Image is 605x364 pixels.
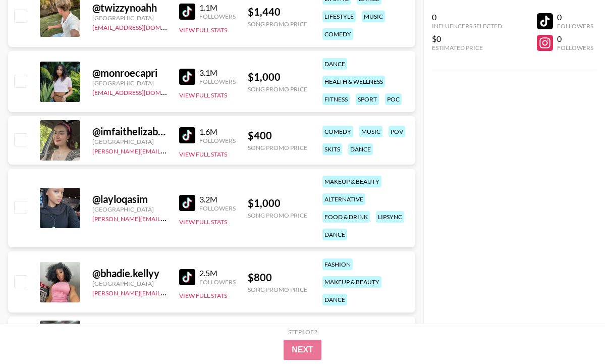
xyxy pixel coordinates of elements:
[432,34,502,44] div: $0
[557,22,593,30] div: Followers
[348,143,373,155] div: dance
[92,14,167,22] div: [GEOGRAPHIC_DATA]
[199,278,236,286] div: Followers
[432,22,502,30] div: Influencers Selected
[322,294,347,305] div: dance
[322,126,353,137] div: comedy
[322,176,381,187] div: makeup & beauty
[179,195,195,211] img: TikTok
[322,276,381,288] div: makeup & beauty
[92,79,167,87] div: [GEOGRAPHIC_DATA]
[376,211,404,223] div: lipsync
[322,58,347,70] div: dance
[248,212,307,219] div: Song Promo Price
[557,44,593,51] div: Followers
[385,93,402,105] div: poc
[92,213,242,223] a: [PERSON_NAME][EMAIL_ADDRESS][DOMAIN_NAME]
[322,193,365,205] div: alternative
[92,145,242,155] a: [PERSON_NAME][EMAIL_ADDRESS][DOMAIN_NAME]
[92,125,167,138] div: @ imfaithelizabeth
[557,12,593,22] div: 0
[92,67,167,79] div: @ monroecapri
[179,69,195,85] img: TikTok
[322,258,353,270] div: fashion
[199,13,236,20] div: Followers
[92,87,194,96] a: [EMAIL_ADDRESS][DOMAIN_NAME]
[322,143,342,155] div: skits
[322,229,347,240] div: dance
[362,11,385,22] div: music
[248,85,307,93] div: Song Promo Price
[248,71,307,83] div: $ 1,000
[432,44,502,51] div: Estimated Price
[557,34,593,44] div: 0
[248,286,307,293] div: Song Promo Price
[322,76,385,87] div: health & wellness
[199,3,236,13] div: 1.1M
[199,194,236,204] div: 3.2M
[179,269,195,285] img: TikTok
[248,144,307,151] div: Song Promo Price
[322,11,356,22] div: lifestyle
[322,211,370,223] div: food & drink
[92,267,167,280] div: @ bhadie.kellyy
[322,93,350,105] div: fitness
[199,268,236,278] div: 2.5M
[92,280,167,287] div: [GEOGRAPHIC_DATA]
[92,2,167,14] div: @ twizzynoahh
[248,6,307,18] div: $ 1,440
[199,78,236,85] div: Followers
[359,126,382,137] div: music
[288,328,317,336] div: Step 1 of 2
[92,205,167,213] div: [GEOGRAPHIC_DATA]
[92,193,167,205] div: @ layloqasim
[248,271,307,284] div: $ 800
[179,26,227,34] button: View Full Stats
[248,129,307,142] div: $ 400
[555,314,593,352] iframe: Drift Widget Chat Controller
[248,20,307,28] div: Song Promo Price
[199,68,236,78] div: 3.1M
[92,138,167,145] div: [GEOGRAPHIC_DATA]
[322,28,353,40] div: comedy
[199,127,236,137] div: 1.6M
[248,197,307,210] div: $ 1,000
[179,4,195,20] img: TikTok
[199,204,236,212] div: Followers
[92,287,242,297] a: [PERSON_NAME][EMAIL_ADDRESS][DOMAIN_NAME]
[179,218,227,226] button: View Full Stats
[179,127,195,143] img: TikTok
[92,22,194,31] a: [EMAIL_ADDRESS][DOMAIN_NAME]
[432,12,502,22] div: 0
[179,91,227,99] button: View Full Stats
[179,292,227,299] button: View Full Stats
[284,340,321,360] button: Next
[389,126,405,137] div: pov
[356,93,379,105] div: sport
[179,150,227,158] button: View Full Stats
[199,137,236,144] div: Followers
